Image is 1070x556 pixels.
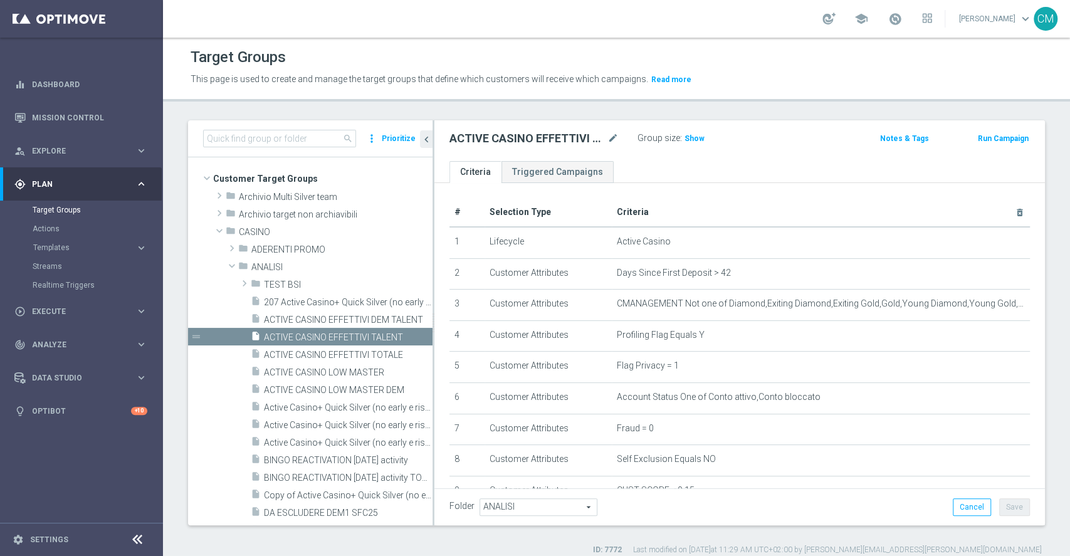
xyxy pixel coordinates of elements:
[449,131,605,146] h2: ACTIVE CASINO EFFETTIVI TALENT
[33,205,130,215] a: Target Groups
[1019,12,1032,26] span: keyboard_arrow_down
[14,179,26,190] i: gps_fixed
[251,313,261,328] i: insert_drive_file
[485,352,612,383] td: Customer Attributes
[999,498,1030,516] button: Save
[264,367,433,378] span: ACTIVE CASINO LOW MASTER
[617,298,1025,309] span: CMANAGEMENT Not one of Diamond,Exiting Diamond,Exiting Gold,Gold,Young Diamond,Young Gold,Exiting...
[264,455,433,466] span: BINGO REACTIVATION 27.04.25 activity
[617,454,716,464] span: Self Exclusion Equals NO
[32,101,147,134] a: Mission Control
[14,373,148,383] div: Data Studio keyboard_arrow_right
[251,331,261,345] i: insert_drive_file
[264,280,433,290] span: TEST BSI
[32,68,147,101] a: Dashboard
[226,191,236,205] i: folder
[449,476,485,507] td: 9
[239,209,433,220] span: Archivio target non archiavibili
[251,262,433,273] span: ANALISI
[485,290,612,321] td: Customer Attributes
[343,134,353,144] span: search
[33,261,130,271] a: Streams
[14,146,148,156] button: person_search Explore keyboard_arrow_right
[421,134,433,145] i: chevron_left
[14,179,148,189] button: gps_fixed Plan keyboard_arrow_right
[1034,7,1057,31] div: CM
[251,401,261,416] i: insert_drive_file
[251,489,261,503] i: insert_drive_file
[14,307,148,317] button: play_circle_outline Execute keyboard_arrow_right
[264,420,433,431] span: Active Casino&#x2B; Quick Silver (no early e risk) CONTA DEM/Marginalit&#xE0; NEGATIVA &lt;40
[14,339,26,350] i: track_changes
[135,305,147,317] i: keyboard_arrow_right
[13,534,24,545] i: settings
[251,296,261,310] i: insert_drive_file
[953,498,991,516] button: Cancel
[33,219,162,238] div: Actions
[14,113,148,123] div: Mission Control
[14,145,135,157] div: Explore
[14,406,26,417] i: lightbulb
[501,161,614,183] a: Triggered Campaigns
[33,201,162,219] div: Target Groups
[251,436,261,451] i: insert_drive_file
[14,306,26,317] i: play_circle_outline
[485,445,612,476] td: Customer Attributes
[251,524,261,538] i: insert_drive_file
[14,406,148,416] button: lightbulb Optibot +10
[32,181,135,188] span: Plan
[650,73,693,87] button: Read more
[14,179,135,190] div: Plan
[449,382,485,414] td: 6
[30,536,68,543] a: Settings
[33,280,130,290] a: Realtime Triggers
[14,339,135,350] div: Analyze
[191,74,648,84] span: This page is used to create and manage the target groups that define which customers will receive...
[135,372,147,384] i: keyboard_arrow_right
[449,414,485,445] td: 7
[251,278,261,293] i: folder
[33,243,148,253] div: Templates keyboard_arrow_right
[485,227,612,258] td: Lifecycle
[264,297,433,308] span: 207 Active Casino&#x2B; Quick Silver (no early e risk) CONTA DEM/Marginalit&#xE0; NEGATIVA ALL
[213,170,433,187] span: Customer Target Groups
[617,423,654,434] span: Fraud = 0
[33,238,162,257] div: Templates
[226,226,236,240] i: folder
[485,476,612,507] td: Customer Attributes
[485,414,612,445] td: Customer Attributes
[958,9,1034,28] a: [PERSON_NAME]keyboard_arrow_down
[135,242,147,254] i: keyboard_arrow_right
[617,392,821,402] span: Account Status One of Conto attivo,Conto bloccato
[32,147,135,155] span: Explore
[485,320,612,352] td: Customer Attributes
[854,12,868,26] span: school
[251,506,261,521] i: insert_drive_file
[14,101,147,134] div: Mission Control
[633,545,1042,555] label: Last modified on [DATE] at 11:29 AM UTC+02:00 by [PERSON_NAME][EMAIL_ADDRESS][PERSON_NAME][DOMAIN...
[191,48,286,66] h1: Target Groups
[264,508,433,518] span: DA ESCLUDERE DEM1 SFC25
[449,198,485,227] th: #
[264,385,433,396] span: ACTIVE CASINO LOW MASTER DEM
[264,402,433,413] span: Active Casino&#x2B; Quick Silver (no early e risk) CONTA DEM/Marg POS
[365,130,378,147] i: more_vert
[14,68,147,101] div: Dashboard
[32,374,135,382] span: Data Studio
[879,132,930,145] button: Notes & Tags
[131,407,147,415] div: +10
[617,360,679,371] span: Flag Privacy = 1
[264,490,433,501] span: Copy of Active Casino&#x2B; Quick Silver (no early)
[264,438,433,448] span: Active Casino&#x2B; Quick Silver (no early e risk) CONTA DEM/Marginalit&#xE0; NEGATIVA &gt;40
[264,315,433,325] span: ACTIVE CASINO EFFETTIVI DEM TALENT
[203,130,356,147] input: Quick find group or folder
[14,80,148,90] div: equalizer Dashboard
[449,501,475,511] label: Folder
[14,306,135,317] div: Execute
[14,394,147,427] div: Optibot
[264,350,433,360] span: ACTIVE CASINO EFFETTIVI TOTALE
[251,244,433,255] span: ADERENTI PROMO
[238,261,248,275] i: folder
